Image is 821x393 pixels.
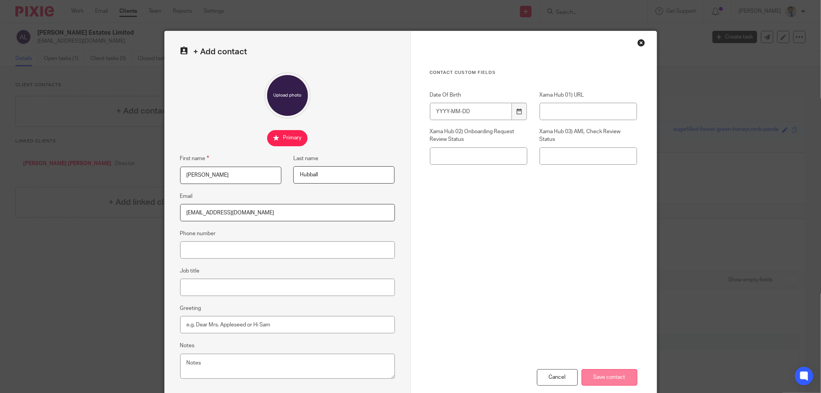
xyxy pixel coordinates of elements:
input: Save contact [582,369,637,386]
div: Cancel [537,369,578,386]
label: Phone number [180,230,216,237]
label: Last name [293,155,318,162]
div: Close this dialog window [637,39,645,47]
label: Date Of Birth [430,91,528,99]
input: e.g. Dear Mrs. Appleseed or Hi Sam [180,316,395,333]
label: Job title [180,267,200,275]
label: First name [180,154,209,163]
input: YYYY-MM-DD [430,103,512,120]
label: Xama Hub 03) AML Check Review Status [540,128,637,144]
label: Email [180,192,193,200]
label: Xama Hub 02) Onboarding Request Review Status [430,128,528,144]
label: Greeting [180,304,201,312]
h2: + Add contact [180,47,395,57]
label: Notes [180,342,195,350]
label: Xama Hub 01) URL [540,91,637,99]
h3: Contact Custom fields [430,70,637,76]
